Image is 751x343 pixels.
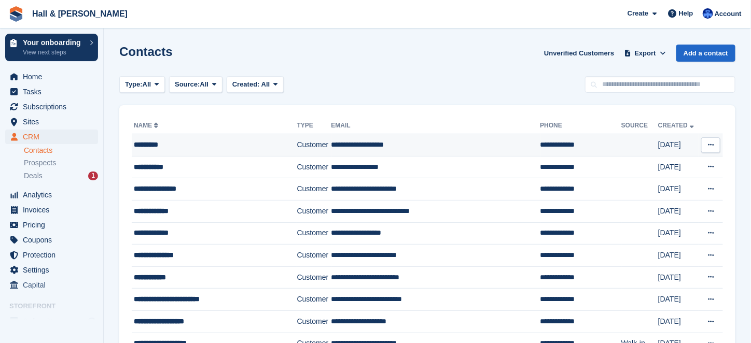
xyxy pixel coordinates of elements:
span: Pricing [23,218,85,232]
span: Source: [175,79,200,90]
span: Sites [23,115,85,129]
a: menu [5,218,98,232]
span: All [261,80,270,88]
span: Tasks [23,84,85,99]
span: CRM [23,130,85,144]
td: [DATE] [658,245,699,267]
span: Analytics [23,188,85,202]
a: menu [5,248,98,262]
button: Export [622,45,668,62]
span: Settings [23,263,85,277]
a: menu [5,233,98,247]
a: menu [5,130,98,144]
td: [DATE] [658,156,699,178]
td: [DATE] [658,266,699,289]
a: Name [134,122,160,129]
span: Deals [24,171,43,181]
span: Prospects [24,158,56,168]
a: Contacts [24,146,98,155]
span: All [143,79,151,90]
td: [DATE] [658,310,699,333]
a: Created [658,122,696,129]
span: Subscriptions [23,99,85,114]
th: Email [331,118,540,134]
span: Account [715,9,742,19]
td: [DATE] [658,222,699,245]
h1: Contacts [119,45,173,59]
td: Customer [297,289,331,311]
img: Claire Banham [703,8,713,19]
a: Your onboarding View next steps [5,34,98,61]
button: Source: All [169,76,222,93]
a: menu [5,84,98,99]
a: menu [5,115,98,129]
img: stora-icon-8386f47178a22dfd0bd8f6a31ec36ba5ce8667c1dd55bd0f319d3a0aa187defe.svg [8,6,24,22]
th: Type [297,118,331,134]
td: Customer [297,134,331,156]
span: Created: [232,80,260,88]
th: Source [621,118,658,134]
span: Invoices [23,203,85,217]
td: Customer [297,156,331,178]
button: Type: All [119,76,165,93]
span: Help [679,8,693,19]
a: Prospects [24,158,98,168]
div: 1 [88,171,98,180]
a: Unverified Customers [540,45,618,62]
span: Protection [23,248,85,262]
a: Add a contact [676,45,735,62]
a: menu [5,69,98,84]
span: Create [628,8,648,19]
span: Home [23,69,85,84]
span: Storefront [9,301,103,311]
td: Customer [297,245,331,267]
td: [DATE] [658,178,699,201]
button: Created: All [227,76,284,93]
td: [DATE] [658,134,699,156]
span: All [200,79,209,90]
th: Phone [540,118,622,134]
a: Hall & [PERSON_NAME] [28,5,132,22]
td: [DATE] [658,200,699,222]
a: menu [5,278,98,292]
a: menu [5,99,98,114]
td: Customer [297,178,331,201]
p: View next steps [23,48,85,57]
a: Preview store [86,315,98,327]
td: Customer [297,310,331,333]
td: Customer [297,266,331,289]
span: Online Store [23,314,85,328]
a: menu [5,188,98,202]
td: Customer [297,222,331,245]
span: Coupons [23,233,85,247]
td: Customer [297,200,331,222]
td: [DATE] [658,289,699,311]
span: Type: [125,79,143,90]
a: menu [5,203,98,217]
a: menu [5,263,98,277]
p: Your onboarding [23,39,85,46]
span: Capital [23,278,85,292]
a: menu [5,314,98,328]
span: Export [635,48,656,59]
a: Deals 1 [24,170,98,181]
